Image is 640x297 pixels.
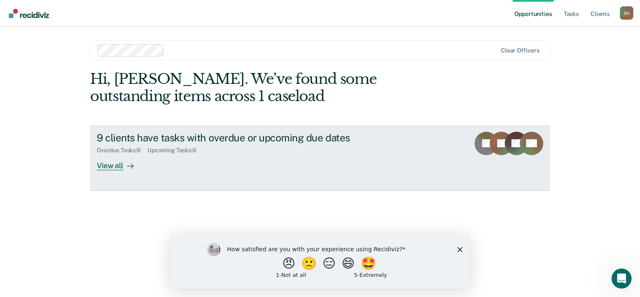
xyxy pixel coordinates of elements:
[147,147,203,154] div: Upcoming Tasks : 6
[9,9,49,18] img: Recidiviz
[97,132,391,144] div: 9 clients have tasks with overdue or upcoming due dates
[620,6,633,20] div: S O
[612,268,632,289] iframe: Intercom live chat
[90,125,550,191] a: 9 clients have tasks with overdue or upcoming due datesOverdue Tasks:6Upcoming Tasks:6View all
[97,154,144,170] div: View all
[620,6,633,20] button: Profile dropdown button
[170,234,470,289] iframe: Survey by Kim from Recidiviz
[97,147,147,154] div: Overdue Tasks : 6
[501,47,539,54] div: Clear officers
[90,70,458,105] div: Hi, [PERSON_NAME]. We’ve found some outstanding items across 1 caseload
